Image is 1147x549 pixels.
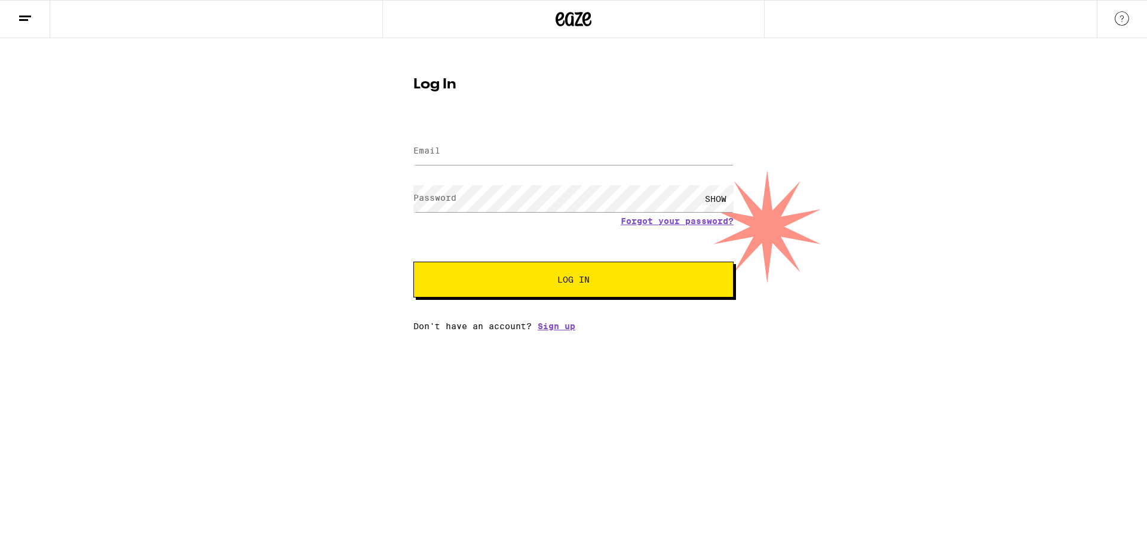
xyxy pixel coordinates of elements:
[413,262,734,297] button: Log In
[557,275,590,284] span: Log In
[413,138,734,165] input: Email
[621,216,734,226] a: Forgot your password?
[413,78,734,92] h1: Log In
[413,321,734,331] div: Don't have an account?
[698,185,734,212] div: SHOW
[413,146,440,155] label: Email
[538,321,575,331] a: Sign up
[413,193,456,203] label: Password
